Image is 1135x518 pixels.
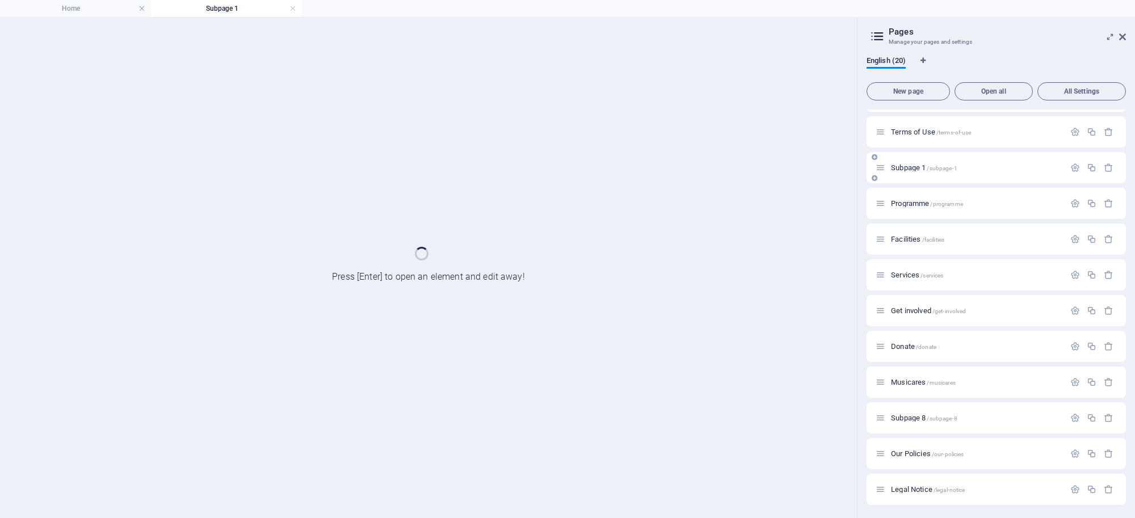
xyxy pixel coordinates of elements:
span: All Settings [1042,88,1121,95]
span: Click to open page [891,306,966,315]
div: Language Tabs [867,56,1126,78]
span: Subpage 8 [891,414,957,422]
div: Subpage 1/subpage-1 [888,164,1065,171]
div: Programme/programme [888,200,1065,207]
div: Settings [1070,163,1080,172]
button: Open all [955,82,1033,100]
div: Legal Notice/legal-notice [888,486,1065,493]
span: Click to open page [891,342,936,351]
div: Remove [1104,342,1113,351]
div: Duplicate [1087,449,1096,458]
div: Duplicate [1087,163,1096,172]
div: Services/services [888,271,1065,279]
h2: Pages [889,27,1126,37]
button: All Settings [1037,82,1126,100]
div: Our Policies/our-policies [888,450,1065,457]
div: Settings [1070,449,1080,458]
div: Remove [1104,377,1113,387]
span: /subpage-8 [927,415,957,422]
div: Remove [1104,127,1113,137]
div: Remove [1104,270,1113,280]
span: New page [872,88,945,95]
div: Settings [1070,485,1080,494]
span: English (20) [867,54,906,70]
span: Our Policies [891,449,964,458]
div: Facilities/facilities [888,235,1065,243]
div: Settings [1070,377,1080,387]
div: Donate/donate [888,343,1065,350]
span: Musicares [891,378,956,386]
span: Services [891,271,943,279]
div: Duplicate [1087,485,1096,494]
div: Remove [1104,413,1113,423]
div: Remove [1104,199,1113,208]
div: Terms of Use/terms-of-use [888,128,1065,136]
span: /subpage-1 [927,165,957,171]
div: Settings [1070,270,1080,280]
span: Click to open page [891,485,965,494]
div: Remove [1104,234,1113,244]
span: /terms-of-use [936,129,972,136]
button: New page [867,82,950,100]
span: Subpage 1 [891,163,957,172]
div: Subpage 8/subpage-8 [888,414,1065,422]
span: /facilities [922,237,945,243]
div: Settings [1070,234,1080,244]
div: Duplicate [1087,234,1096,244]
div: Settings [1070,199,1080,208]
h4: Subpage 1 [151,2,302,15]
h3: Manage your pages and settings [889,37,1103,47]
span: Open all [960,88,1028,95]
span: /get-involved [932,308,966,314]
span: /our-policies [932,451,964,457]
div: Remove [1104,163,1113,172]
div: Remove [1104,485,1113,494]
span: /musicares [927,380,955,386]
span: Facilities [891,235,944,243]
div: Duplicate [1087,127,1096,137]
span: /legal-notice [934,487,965,493]
div: Duplicate [1087,306,1096,315]
div: Remove [1104,449,1113,458]
div: Settings [1070,127,1080,137]
div: Remove [1104,306,1113,315]
div: Musicares/musicares [888,378,1065,386]
div: Duplicate [1087,199,1096,208]
div: Get involved/get-involved [888,307,1065,314]
span: Click to open page [891,128,971,136]
span: /donate [916,344,936,350]
span: /programme [930,201,962,207]
span: /services [920,272,943,279]
span: Click to open page [891,199,963,208]
div: Duplicate [1087,270,1096,280]
div: Settings [1070,342,1080,351]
